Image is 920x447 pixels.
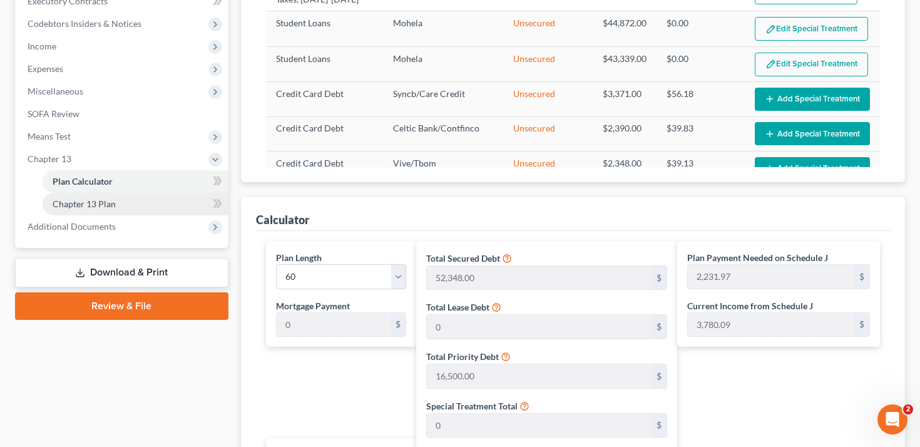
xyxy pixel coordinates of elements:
span: Miscellaneous [28,86,83,96]
button: Add Special Treatment [755,157,870,180]
button: Edit Special Treatment [755,53,868,76]
td: Credit Card Debt [266,116,383,151]
label: Plan Length [276,251,322,264]
td: Unsecured [503,46,593,81]
span: SOFA Review [28,108,79,119]
span: Additional Documents [28,221,116,232]
label: Current Income from Schedule J [687,299,813,312]
label: Plan Payment Needed on Schedule J [687,251,828,264]
td: Celtic Bank/Contfinco [383,116,503,151]
iframe: Intercom live chat [877,404,907,434]
td: Student Loans [266,11,383,46]
a: Chapter 13 Plan [43,193,228,215]
span: Codebtors Insiders & Notices [28,18,141,29]
span: Chapter 13 Plan [53,198,116,209]
td: Unsecured [503,11,593,46]
td: $39.13 [657,152,745,186]
a: Review & File [15,292,228,320]
div: $ [391,313,406,337]
td: Vive/Tbom [383,152,503,186]
a: SOFA Review [18,103,228,125]
span: Chapter 13 [28,153,71,164]
td: $39.83 [657,116,745,151]
button: Add Special Treatment [755,122,870,145]
img: edit-pencil-c1479a1de80d8dea1e2430c2f745a3c6a07e9d7aa2eeffe225670001d78357a8.svg [765,59,776,69]
td: $0.00 [657,11,745,46]
div: $ [652,315,667,339]
td: $3,371.00 [593,82,657,116]
input: 0.00 [427,364,652,388]
td: Mohela [383,46,503,81]
td: $44,872.00 [593,11,657,46]
td: $56.18 [657,82,745,116]
span: Means Test [28,131,71,141]
td: Unsecured [503,116,593,151]
div: $ [652,364,667,388]
td: $0.00 [657,46,745,81]
input: 0.00 [427,414,652,438]
td: $2,348.00 [593,152,657,186]
div: Calculator [256,212,309,227]
a: Plan Calculator [43,170,228,193]
td: Unsecured [503,152,593,186]
div: $ [652,414,667,438]
input: 0.00 [688,313,854,337]
td: $2,390.00 [593,116,657,151]
button: Edit Special Treatment [755,17,868,41]
td: Credit Card Debt [266,82,383,116]
input: 0.00 [277,313,391,337]
img: edit-pencil-c1479a1de80d8dea1e2430c2f745a3c6a07e9d7aa2eeffe225670001d78357a8.svg [765,24,776,34]
label: Total Priority Debt [426,350,499,363]
td: Syncb/Care Credit [383,82,503,116]
label: Total Lease Debt [426,301,489,314]
td: $43,339.00 [593,46,657,81]
label: Mortgage Payment [276,299,350,312]
td: Unsecured [503,82,593,116]
input: 0.00 [427,315,652,339]
a: Download & Print [15,258,228,287]
td: Student Loans [266,46,383,81]
button: Add Special Treatment [755,88,870,111]
td: Mohela [383,11,503,46]
input: 0.00 [427,266,652,290]
span: Plan Calculator [53,176,113,187]
label: Total Secured Debt [426,252,500,265]
span: Income [28,41,56,51]
div: $ [854,265,869,289]
div: $ [652,266,667,290]
input: 0.00 [688,265,854,289]
span: 2 [903,404,913,414]
span: Expenses [28,63,63,74]
div: $ [854,313,869,337]
td: Credit Card Debt [266,152,383,186]
label: Special Treatment Total [426,399,518,413]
